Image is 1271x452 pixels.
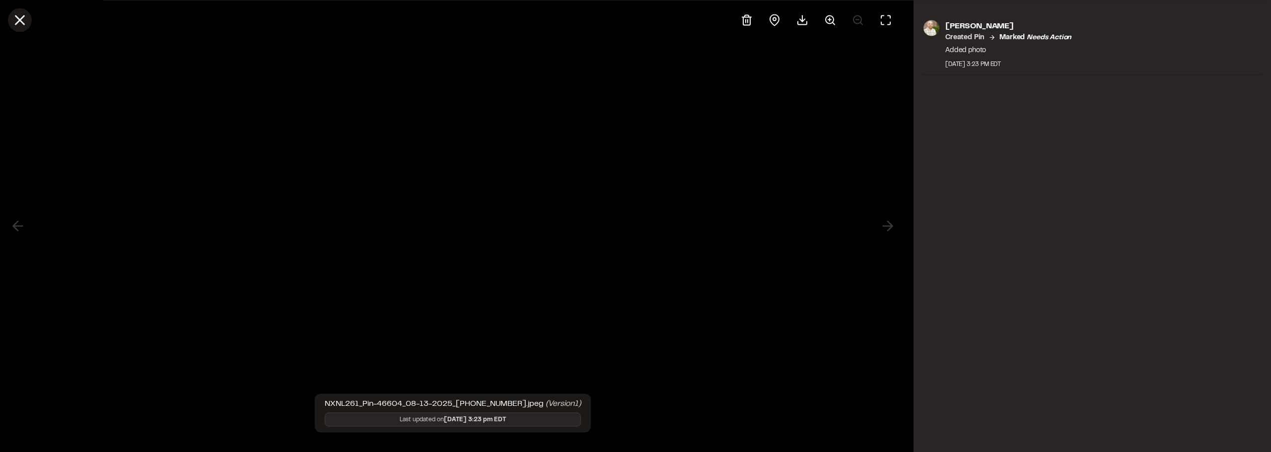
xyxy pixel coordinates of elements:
[945,60,1071,68] div: [DATE] 3:23 PM EDT
[999,32,1071,43] p: Marked
[945,32,985,43] p: Created Pin
[874,8,898,32] button: Toggle Fullscreen
[1027,34,1071,40] em: needs action
[818,8,842,32] button: Zoom in
[945,20,1071,32] p: [PERSON_NAME]
[763,8,786,32] div: View pin on map
[945,45,1071,56] p: Added photo
[8,8,32,32] button: Close modal
[923,20,939,36] img: photo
